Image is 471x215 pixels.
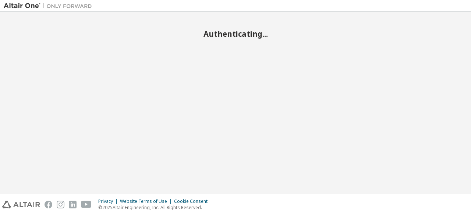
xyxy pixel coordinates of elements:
[69,201,77,208] img: linkedin.svg
[57,201,64,208] img: instagram.svg
[4,2,96,10] img: Altair One
[45,201,52,208] img: facebook.svg
[2,201,40,208] img: altair_logo.svg
[98,198,120,204] div: Privacy
[98,204,212,211] p: © 2025 Altair Engineering, Inc. All Rights Reserved.
[81,201,92,208] img: youtube.svg
[174,198,212,204] div: Cookie Consent
[4,29,467,39] h2: Authenticating...
[120,198,174,204] div: Website Terms of Use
